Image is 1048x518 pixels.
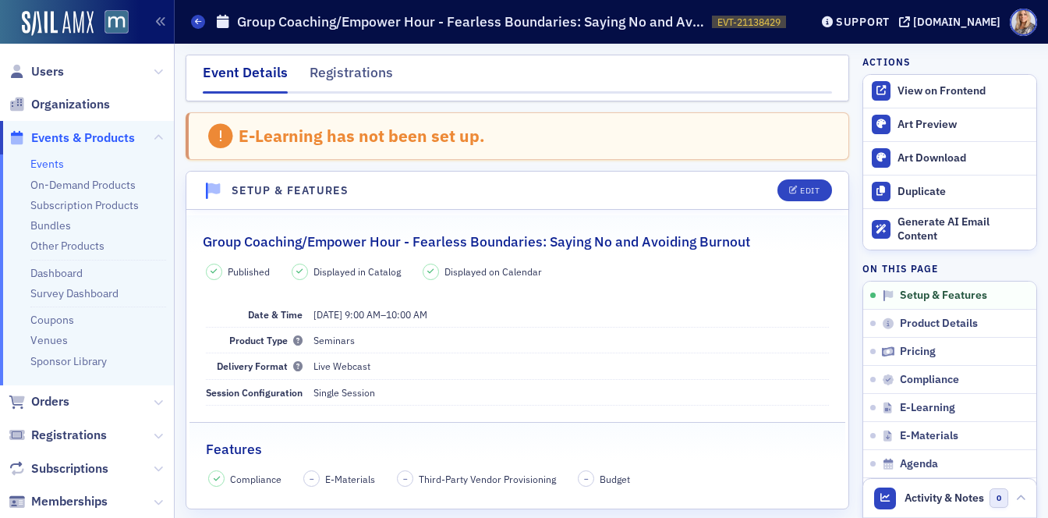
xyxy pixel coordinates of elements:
span: Budget [600,472,630,486]
a: Subscriptions [9,460,108,477]
span: Memberships [31,493,108,510]
div: Art Download [898,151,1029,165]
span: Delivery Format [217,360,303,372]
span: 0 [990,488,1009,508]
span: Orders [31,393,69,410]
span: E-Learning [900,401,955,415]
span: Product Type [229,334,303,346]
span: Pricing [900,345,936,359]
span: Live Webcast [313,360,370,372]
div: Generate AI Email Content [898,215,1029,243]
span: E-Materials [325,472,375,486]
h4: Setup & Features [232,183,349,199]
a: Memberships [9,493,108,510]
span: Organizations [31,96,110,113]
span: Users [31,63,64,80]
span: Single Session [313,386,375,399]
h2: Group Coaching/Empower Hour - Fearless Boundaries: Saying No and Avoiding Burnout [203,232,750,252]
a: Events [30,157,64,171]
a: View on Frontend [863,75,1036,108]
h4: On this page [862,261,1037,275]
time: 10:00 AM [386,308,427,321]
a: Art Download [863,141,1036,175]
a: View Homepage [94,10,129,37]
span: Displayed on Calendar [444,264,542,279]
span: Displayed in Catalog [313,264,401,279]
a: Survey Dashboard [30,286,119,300]
span: [DATE] [313,308,342,321]
span: Date & Time [248,308,303,321]
a: On-Demand Products [30,178,136,192]
time: 9:00 AM [345,308,381,321]
div: E-Learning has not been set up. [239,126,485,146]
span: Profile [1010,9,1037,36]
div: Event Details [203,62,288,94]
button: [DOMAIN_NAME] [899,16,1006,27]
a: Orders [9,393,69,410]
h1: Group Coaching/Empower Hour - Fearless Boundaries: Saying No and Avoiding Burnout [237,12,704,31]
div: [DOMAIN_NAME] [913,15,1000,29]
span: Seminars [313,334,355,346]
a: Subscription Products [30,198,139,212]
span: Setup & Features [900,289,987,303]
span: Published [228,264,270,279]
a: Dashboard [30,266,83,280]
a: Art Preview [863,108,1036,141]
span: Session Configuration [206,386,303,399]
a: Registrations [9,427,107,444]
a: Organizations [9,96,110,113]
span: Agenda [900,457,938,471]
div: Art Preview [898,118,1029,132]
a: Venues [30,333,68,347]
div: Edit [800,186,820,195]
button: Edit [777,179,831,201]
span: Compliance [900,373,959,387]
a: Users [9,63,64,80]
button: Generate AI Email Content [863,208,1036,250]
a: Bundles [30,218,71,232]
span: Third-Party Vendor Provisioning [419,472,556,486]
span: E-Materials [900,429,958,443]
span: – [310,474,314,484]
span: Product Details [900,317,978,331]
span: – [313,308,427,321]
div: View on Frontend [898,84,1029,98]
h4: Actions [862,55,911,69]
div: Registrations [310,62,393,91]
h2: Features [206,439,262,459]
a: Sponsor Library [30,354,107,368]
img: SailAMX [104,10,129,34]
span: Events & Products [31,129,135,147]
span: – [584,474,589,484]
button: Duplicate [863,175,1036,208]
a: Events & Products [9,129,135,147]
img: SailAMX [22,11,94,36]
span: EVT-21138429 [717,16,781,29]
span: Activity & Notes [905,490,984,506]
span: Subscriptions [31,460,108,477]
div: Support [836,15,890,29]
span: Compliance [230,472,281,486]
span: Registrations [31,427,107,444]
span: – [403,474,408,484]
a: Other Products [30,239,104,253]
div: Duplicate [898,185,1029,199]
a: Coupons [30,313,74,327]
